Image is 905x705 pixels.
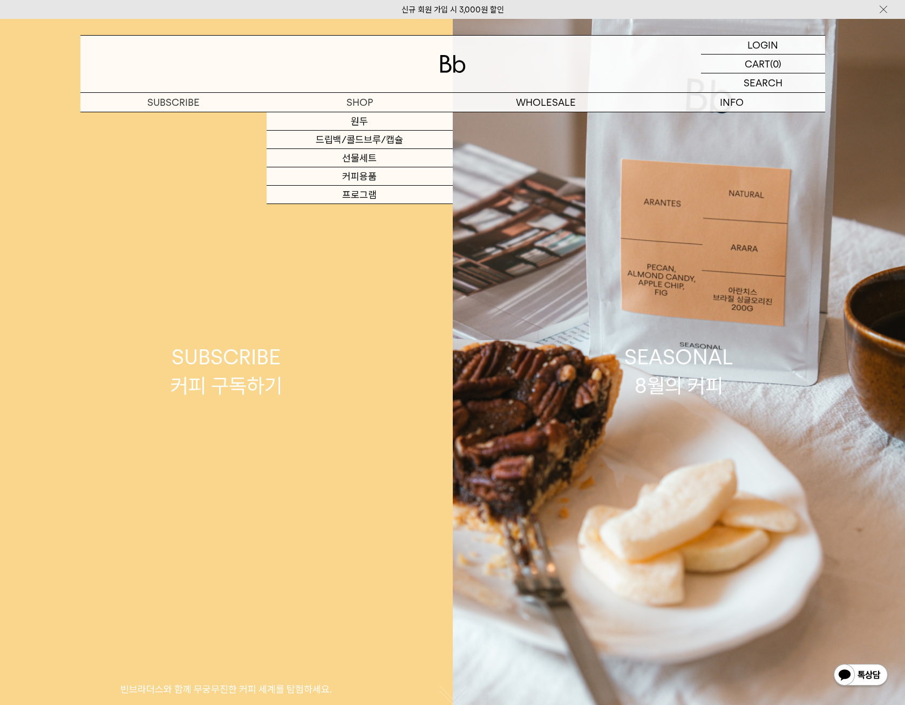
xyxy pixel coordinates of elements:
[80,93,267,112] a: SUBSCRIBE
[747,36,778,54] p: LOGIN
[267,93,453,112] a: SHOP
[267,131,453,149] a: 드립백/콜드브루/캡슐
[440,55,466,73] img: 로고
[624,343,733,400] div: SEASONAL 8월의 커피
[770,55,781,73] p: (0)
[744,73,782,92] p: SEARCH
[267,149,453,167] a: 선물세트
[639,93,825,112] p: INFO
[171,343,282,400] div: SUBSCRIBE 커피 구독하기
[267,167,453,186] a: 커피용품
[833,663,889,689] img: 카카오톡 채널 1:1 채팅 버튼
[267,186,453,204] a: 프로그램
[701,55,825,73] a: CART (0)
[267,112,453,131] a: 원두
[402,5,504,15] a: 신규 회원 가입 시 3,000원 할인
[701,36,825,55] a: LOGIN
[745,55,770,73] p: CART
[453,93,639,112] p: WHOLESALE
